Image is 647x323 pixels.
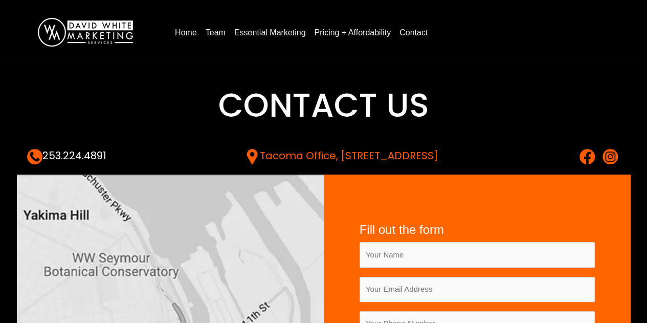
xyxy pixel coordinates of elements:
a: 253.224.4891 [27,148,106,163]
a: Essential Marketing [230,25,310,41]
a: Tacoma Office, [STREET_ADDRESS] [244,148,438,163]
span: Contact Us [218,82,429,128]
a: Contact [395,25,432,41]
a: DavidWhite-Marketing-Logo [38,27,133,36]
img: DavidWhite-Marketing-Logo [38,18,133,47]
input: Your Name [360,242,595,267]
a: Team [202,25,230,41]
a: Pricing + Affordability [310,25,395,41]
h4: Fill out the form [360,223,595,238]
nav: Menu [171,24,627,41]
a: Home [171,25,201,41]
